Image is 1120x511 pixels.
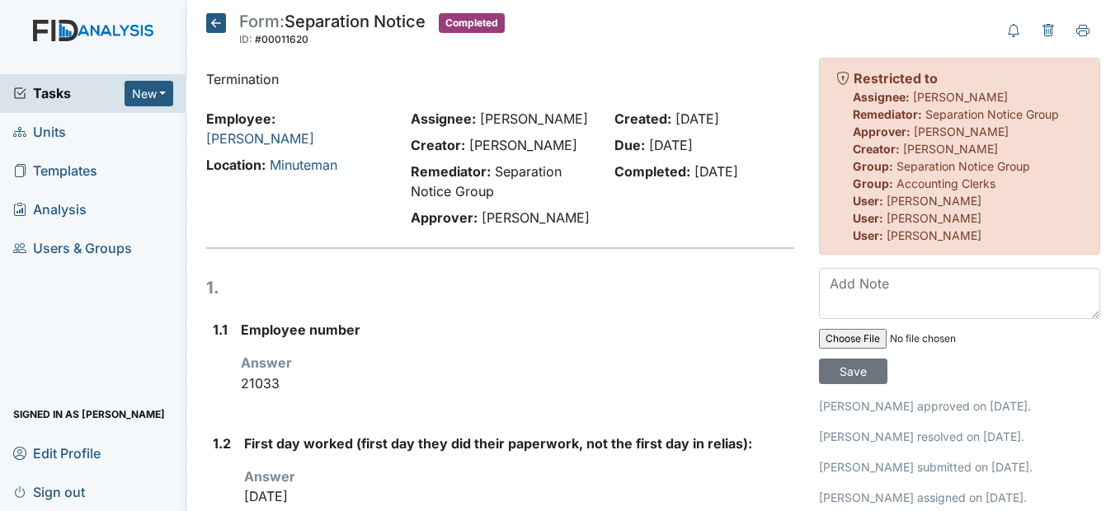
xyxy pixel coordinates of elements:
span: [PERSON_NAME] [480,110,588,127]
label: 1.2 [213,434,231,453]
span: Signed in as [PERSON_NAME] [13,401,165,427]
strong: Creator: [853,142,900,156]
p: [PERSON_NAME] approved on [DATE]. [819,397,1100,415]
button: New [125,81,174,106]
label: Employee number [241,320,360,340]
strong: Due: [614,137,645,153]
label: 1.1 [213,320,228,340]
strong: Creator: [411,137,465,153]
a: Tasks [13,83,125,103]
div: Separation Notice [239,13,426,49]
span: Accounting Clerks [896,176,995,190]
strong: Assignee: [853,90,910,104]
span: [PERSON_NAME] [887,228,981,242]
span: Analysis [13,197,87,223]
span: [PERSON_NAME] [482,209,590,226]
span: #00011620 [255,33,308,45]
input: Save [819,359,887,384]
p: [PERSON_NAME] resolved on [DATE]. [819,428,1100,445]
span: Users & Groups [13,236,132,261]
strong: Completed: [614,163,690,180]
span: [PERSON_NAME] [887,194,981,208]
span: [DATE] [694,163,738,180]
a: Minuteman [270,157,337,173]
strong: Remediator: [411,163,491,180]
span: Completed [439,13,505,33]
strong: User: [853,211,883,225]
strong: Answer [241,354,292,371]
strong: Remediator: [853,107,922,121]
a: [PERSON_NAME] [206,130,314,147]
p: Termination [206,69,793,89]
span: Sign out [13,479,85,504]
strong: User: [853,228,883,242]
span: Units [13,120,66,145]
span: [PERSON_NAME] [903,142,998,156]
strong: Group: [853,176,893,190]
strong: Employee: [206,110,275,127]
span: [PERSON_NAME] [913,90,1008,104]
span: Separation Notice Group [925,107,1059,121]
strong: Approver: [411,209,478,226]
span: [DATE] [649,137,693,153]
strong: Group: [853,159,893,173]
p: [DATE] [244,486,793,506]
span: Templates [13,158,97,184]
strong: Answer [244,468,295,485]
strong: Approver: [853,124,911,138]
p: [PERSON_NAME] assigned on [DATE]. [819,489,1100,506]
span: Edit Profile [13,440,101,466]
strong: Assignee: [411,110,476,127]
label: First day worked (first day they did their paperwork, not the first day in relias): [244,434,752,453]
h1: 1. [206,275,793,300]
strong: User: [853,194,883,208]
span: [DATE] [675,110,719,127]
strong: Restricted to [854,70,938,87]
span: [PERSON_NAME] [469,137,577,153]
span: [PERSON_NAME] [914,124,1009,138]
span: [PERSON_NAME] [887,211,981,225]
span: Form: [239,12,285,31]
strong: Location: [206,157,266,173]
strong: Created: [614,110,671,127]
p: [PERSON_NAME] submitted on [DATE]. [819,458,1100,476]
span: ID: [239,33,252,45]
span: Separation Notice Group [896,159,1030,173]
